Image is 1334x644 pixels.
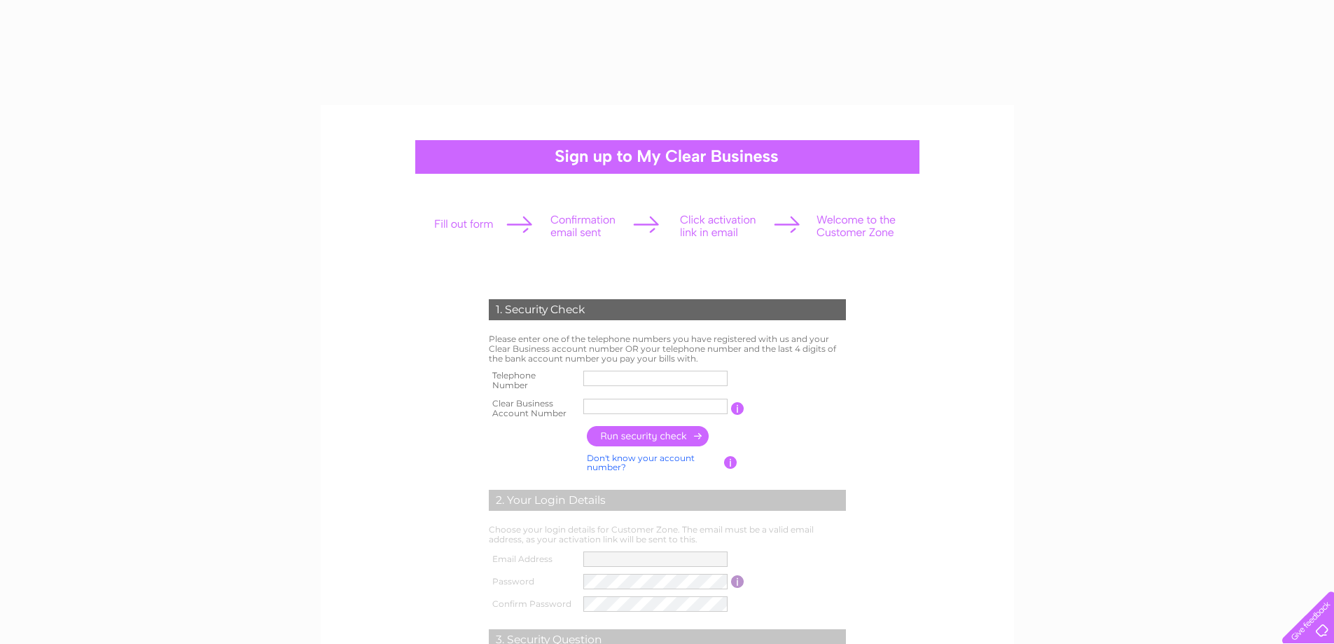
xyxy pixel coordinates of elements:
th: Clear Business Account Number [485,395,581,423]
th: Email Address [485,548,581,570]
div: 2. Your Login Details [489,490,846,511]
input: Information [724,456,737,469]
td: Choose your login details for Customer Zone. The email must be a valid email address, as your act... [485,521,849,548]
input: Information [731,575,744,588]
div: 1. Security Check [489,299,846,320]
th: Confirm Password [485,593,581,615]
input: Information [731,402,744,415]
a: Don't know your account number? [587,453,695,473]
td: Please enter one of the telephone numbers you have registered with us and your Clear Business acc... [485,331,849,366]
th: Telephone Number [485,366,581,395]
th: Password [485,570,581,593]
